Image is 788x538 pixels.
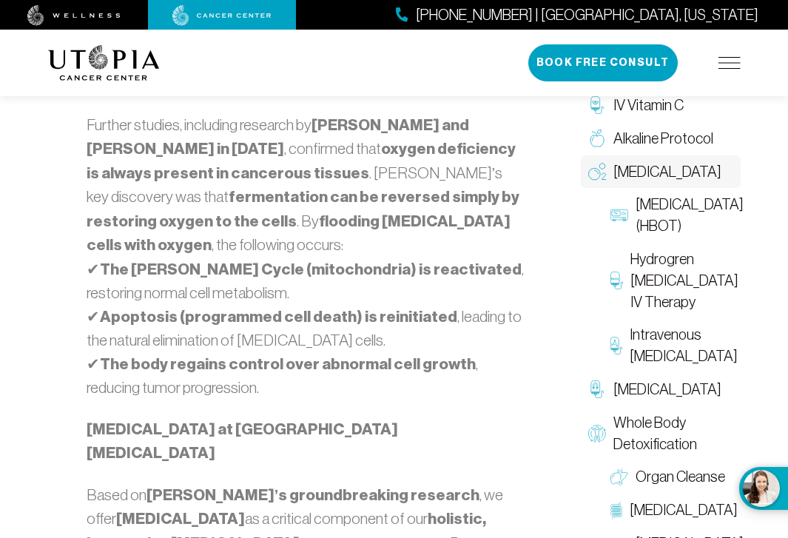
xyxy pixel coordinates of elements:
strong: fermentation can be reversed simply by restoring oxygen to the cells [87,187,519,231]
img: IV Vitamin C [588,96,606,114]
img: wellness [27,5,121,26]
a: [MEDICAL_DATA] [581,155,741,189]
img: Intravenous Ozone Therapy [610,337,623,354]
a: Organ Cleanse [603,460,741,494]
strong: [MEDICAL_DATA] at [GEOGRAPHIC_DATA][MEDICAL_DATA] [87,420,398,463]
a: Intravenous [MEDICAL_DATA] [603,318,741,373]
p: Further studies, including research by , confirmed that . [PERSON_NAME]’s key discovery was that ... [87,113,525,400]
img: icon-hamburger [718,57,741,69]
span: [MEDICAL_DATA] (HBOT) [636,194,744,237]
img: Hyperbaric Oxygen Therapy (HBOT) [610,206,628,224]
span: Organ Cleanse [636,466,725,488]
img: Chelation Therapy [588,380,606,398]
img: Organ Cleanse [610,468,628,486]
span: [MEDICAL_DATA] [630,500,738,521]
a: [MEDICAL_DATA] [581,373,741,406]
strong: The [PERSON_NAME] Cycle (mitochondria) is reactivated [100,260,522,279]
img: Hydrogren Peroxide IV Therapy [610,272,623,289]
span: Whole Body Detoxification [613,412,733,455]
img: logo [48,45,160,81]
img: Whole Body Detoxification [588,425,606,443]
img: Oxygen Therapy [588,163,606,181]
span: [MEDICAL_DATA] [613,379,721,400]
a: [MEDICAL_DATA] (HBOT) [603,188,741,243]
span: Hydrogren [MEDICAL_DATA] IV Therapy [630,249,738,312]
span: [PHONE_NUMBER] | [GEOGRAPHIC_DATA], [US_STATE] [416,4,758,26]
img: Colon Therapy [610,502,622,519]
a: Alkaline Protocol [581,122,741,155]
img: Alkaline Protocol [588,130,606,147]
img: cancer center [172,5,272,26]
strong: [PERSON_NAME]’s groundbreaking research [147,485,480,505]
span: Intravenous [MEDICAL_DATA] [630,324,738,367]
strong: The body regains control over abnormal cell growth [100,354,476,374]
strong: oxygen deficiency is always present in cancerous tissues [87,139,516,183]
span: Alkaline Protocol [613,128,713,149]
a: IV Vitamin C [581,89,741,122]
a: [MEDICAL_DATA] [603,494,741,527]
strong: Apoptosis (programmed cell death) is reinitiated [100,307,457,326]
a: [PHONE_NUMBER] | [GEOGRAPHIC_DATA], [US_STATE] [396,4,758,26]
button: Book Free Consult [528,44,678,81]
span: [MEDICAL_DATA] [613,161,721,183]
a: Whole Body Detoxification [581,406,741,461]
strong: [MEDICAL_DATA] [116,509,245,528]
a: Hydrogren [MEDICAL_DATA] IV Therapy [603,243,741,318]
span: IV Vitamin C [613,95,684,116]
